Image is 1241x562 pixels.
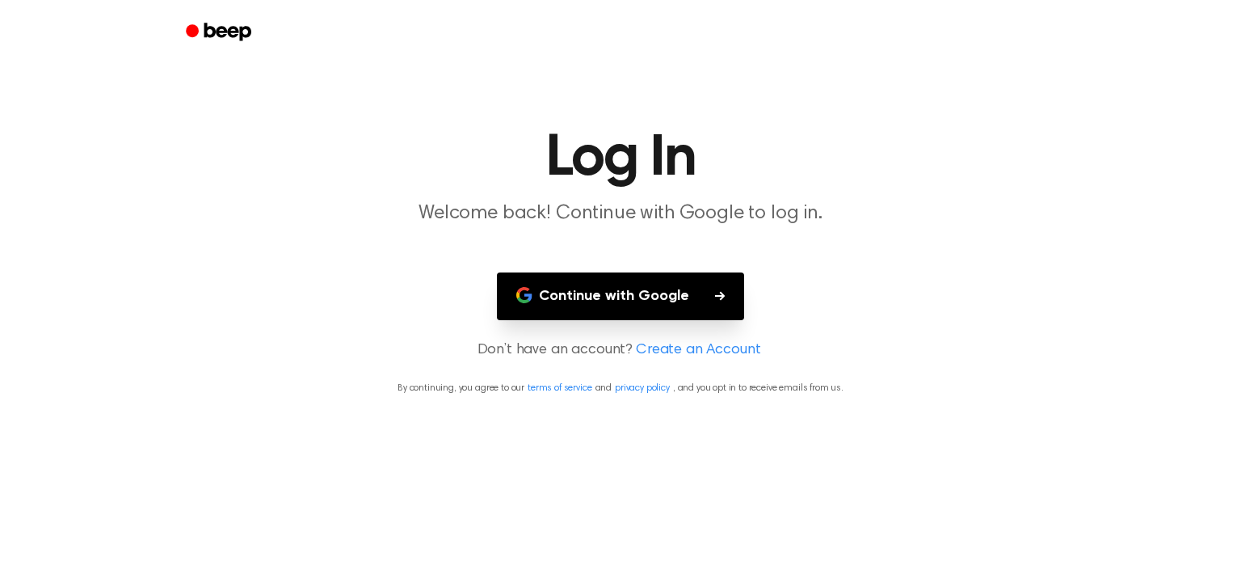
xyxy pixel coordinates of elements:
p: Welcome back! Continue with Google to log in. [310,201,931,227]
a: Create an Account [636,340,760,361]
h1: Log In [207,129,1034,188]
a: terms of service [528,383,591,393]
button: Continue with Google [497,273,744,320]
p: Don’t have an account? [19,340,1222,361]
a: privacy policy [615,383,670,393]
p: By continuing, you agree to our and , and you opt in to receive emails from us. [19,381,1222,395]
a: Beep [175,17,266,49]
